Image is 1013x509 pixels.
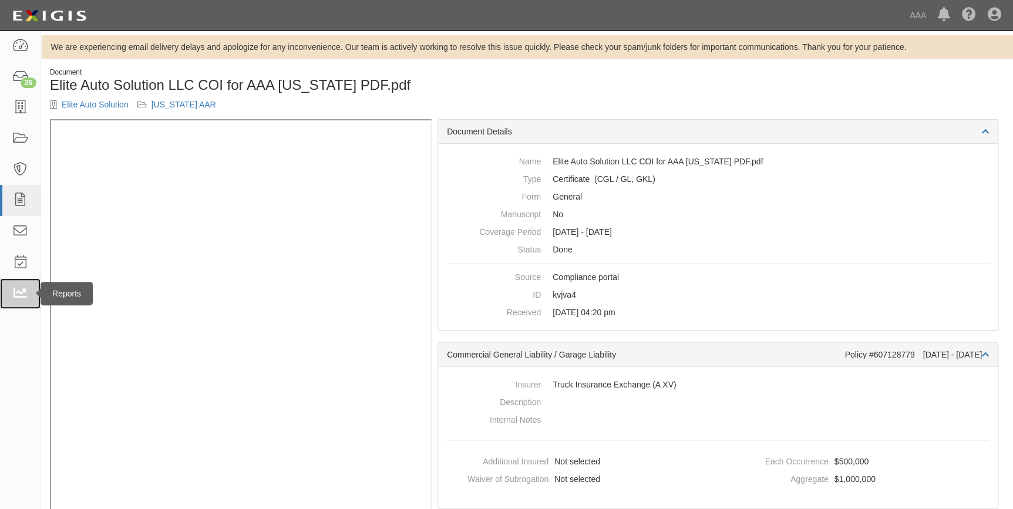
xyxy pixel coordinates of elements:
[447,304,989,321] dd: [DATE] 04:20 pm
[447,170,989,188] dd: Commercial General Liability / Garage Liability Garage Keepers Liability
[447,188,989,205] dd: General
[723,470,829,485] dt: Aggregate
[438,120,998,144] div: Document Details
[844,349,989,360] div: Policy #607128779 [DATE] - [DATE]
[447,268,541,283] dt: Source
[447,286,989,304] dd: kvjva4
[447,411,541,426] dt: Internal Notes
[447,223,989,241] dd: [DATE] - [DATE]
[962,8,976,22] i: Help Center - Complianz
[21,77,36,88] div: 26
[723,453,829,467] dt: Each Occurrence
[447,304,541,318] dt: Received
[447,376,541,390] dt: Insurer
[447,241,989,258] dd: Done
[447,205,989,223] dd: No
[152,100,216,109] a: [US_STATE] AAR
[9,5,90,26] img: logo-5460c22ac91f19d4615b14bd174203de0afe785f0fc80cf4dbbc73dc1793850b.png
[41,41,1013,53] div: We are experiencing email delivery delays and apologize for any inconvenience. Our team is active...
[443,470,548,485] dt: Waiver of Subrogation
[723,453,994,470] dd: $500,000
[50,77,519,93] h1: Elite Auto Solution LLC COI for AAA [US_STATE] PDF.pdf
[50,68,519,77] div: Document
[447,205,541,220] dt: Manuscript
[447,241,541,255] dt: Status
[443,453,714,470] dd: Not selected
[443,453,548,467] dt: Additional Insured
[447,170,541,185] dt: Type
[447,153,989,170] dd: Elite Auto Solution LLC COI for AAA [US_STATE] PDF.pdf
[447,376,989,393] dd: Truck Insurance Exchange (A XV)
[62,100,129,109] a: Elite Auto Solution
[447,349,844,360] div: Commercial General Liability / Garage Liability
[447,286,541,301] dt: ID
[904,4,932,27] a: AAA
[723,470,994,488] dd: $1,000,000
[41,282,93,305] div: Reports
[443,470,714,488] dd: Not selected
[447,223,541,238] dt: Coverage Period
[447,268,989,286] dd: Compliance portal
[447,153,541,167] dt: Name
[447,393,541,408] dt: Description
[447,188,541,203] dt: Form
